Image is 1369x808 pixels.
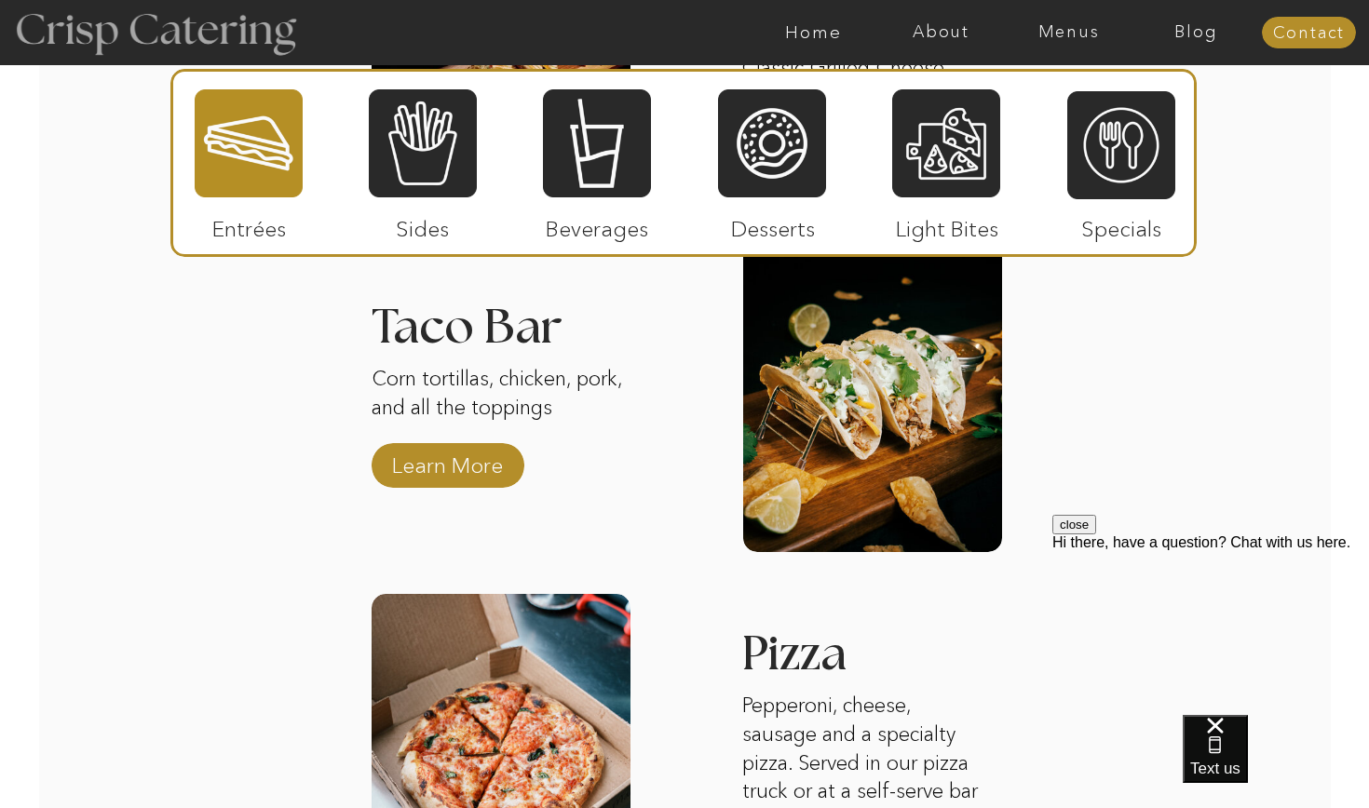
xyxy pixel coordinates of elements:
[1183,715,1369,808] iframe: podium webchat widget bubble
[1132,23,1260,42] a: Blog
[360,197,484,251] p: Sides
[1059,197,1183,251] p: Specials
[1262,24,1356,43] a: Contact
[187,197,311,251] p: Entrées
[386,434,509,488] a: Learn More
[1005,23,1132,42] a: Menus
[742,692,990,806] p: Pepperoni, cheese, sausage and a specialty pizza. Served in our pizza truck or at a self-serve bar
[711,197,834,251] p: Desserts
[535,197,658,251] p: Beverages
[1052,515,1369,738] iframe: podium webchat widget prompt
[750,23,877,42] a: Home
[741,630,935,684] h3: Pizza
[372,365,630,454] p: Corn tortillas, chicken, pork, and all the toppings
[885,197,1009,251] p: Light Bites
[372,303,630,327] h3: Taco Bar
[877,23,1005,42] a: About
